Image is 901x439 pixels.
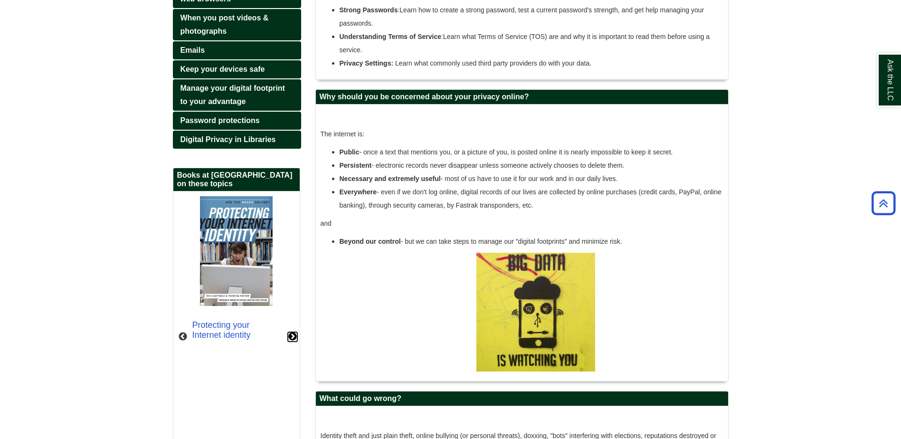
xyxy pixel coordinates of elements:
[173,60,301,78] a: Keep your devices safe
[180,84,285,105] span: Manage your digital footprint to your advantage
[340,6,398,14] strong: Strong Passwords
[340,175,618,182] span: - most of us have to use it for our work and in our daily lives.
[316,391,728,406] h2: What could go wrong?
[476,253,595,372] img: big data is watching you
[398,6,399,14] a: :
[868,197,899,210] a: Back to Top
[173,9,301,40] a: When you post videos & photographs
[180,14,269,35] span: When you post videos & photographs
[340,33,710,54] span: Learn what Terms of Service (TOS) are and why it is important to read them before using a service.
[340,6,704,27] span: Learn how to create a strong password, test a current password's strength, and get help managing ...
[340,162,372,169] span: Persistent
[316,90,728,105] h2: Why should you be concerned about your privacy online?
[178,332,188,342] button: Previous
[441,33,443,40] a: :
[391,59,393,67] a: :
[180,46,205,54] span: Emails
[340,33,441,40] strong: Understanding Terms of Service
[173,41,301,59] a: Emails
[340,238,401,245] span: Beyond our control
[340,162,625,169] span: - electronic records never disappear unless someone actively chooses to delete them.
[288,332,297,342] button: Next
[180,65,265,73] span: Keep your devices safe
[340,188,721,209] span: - even if we don't log online, digital records of our lives are collected by online purchases (cr...
[340,59,592,67] span: Learn what commonly used third party providers do with your data.
[340,175,441,182] span: Necessary and extremely useful
[340,188,377,196] span: Everywhere
[321,130,365,138] span: The internet is:
[340,238,622,245] span: - but we can take steps to manage our "digital footprints" and minimize risk.
[340,59,396,67] strong: Privacy Settings
[173,131,301,149] a: Digital Privacy in Libraries
[173,79,301,111] a: Manage your digital footprint to your advantage
[340,148,360,156] span: Public
[173,112,301,130] a: Password protections
[180,116,260,124] span: Password protections
[180,135,276,143] span: Digital Privacy in Libraries
[340,148,673,156] span: - once a text that mentions you, or a picture of you, is posted online it is nearly impossible to...
[192,320,251,340] a: Protecting your Internet identity
[321,219,332,227] span: and
[173,168,300,191] h2: Books at [GEOGRAPHIC_DATA] on these topics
